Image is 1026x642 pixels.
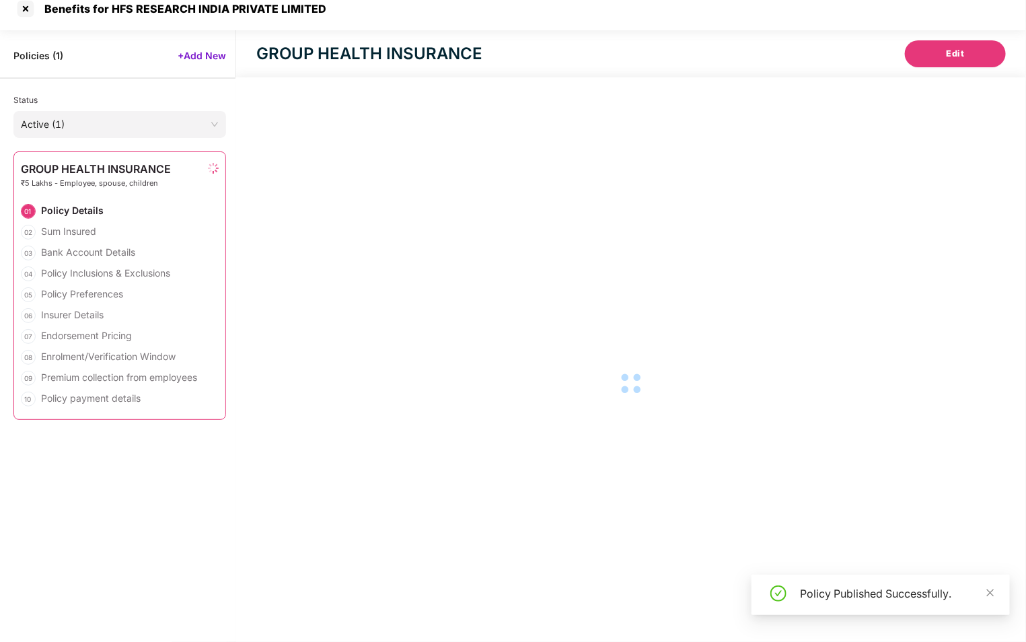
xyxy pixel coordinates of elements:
[21,114,219,135] span: Active (1)
[13,49,63,62] span: Policies ( 1 )
[21,350,36,365] div: 08
[41,392,141,404] div: Policy payment details
[13,95,38,105] span: Status
[905,40,1006,67] button: Edit
[41,246,135,258] div: Bank Account Details
[21,371,36,386] div: 09
[21,287,36,302] div: 05
[21,308,36,323] div: 06
[41,329,132,342] div: Endorsement Pricing
[256,42,482,66] div: GROUP HEALTH INSURANCE
[41,308,104,321] div: Insurer Details
[21,266,36,281] div: 04
[21,204,36,219] div: 01
[21,246,36,260] div: 03
[41,287,123,300] div: Policy Preferences
[178,49,226,62] span: +Add New
[947,47,965,61] span: Edit
[36,2,326,15] div: Benefits for HFS RESEARCH INDIA PRIVATE LIMITED
[986,588,995,598] span: close
[21,225,36,240] div: 02
[800,585,994,602] div: Policy Published Successfully.
[41,266,170,279] div: Policy Inclusions & Exclusions
[21,179,171,188] span: ₹5 Lakhs - Employee, spouse, children
[770,585,786,602] span: check-circle
[41,350,176,363] div: Enrolment/Verification Window
[41,225,96,238] div: Sum Insured
[21,392,36,406] div: 10
[41,371,197,384] div: Premium collection from employees
[21,163,171,175] span: GROUP HEALTH INSURANCE
[41,204,104,217] div: Policy Details
[21,329,36,344] div: 07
